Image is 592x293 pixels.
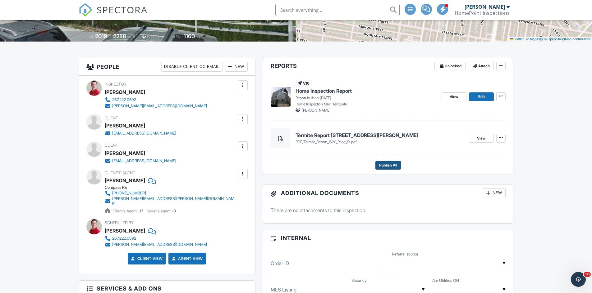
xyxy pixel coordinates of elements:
[105,226,145,235] div: [PERSON_NAME]
[147,34,164,39] span: basement
[171,255,203,262] a: Agent View
[105,149,145,158] div: [PERSON_NAME]
[161,62,223,72] div: Disable Client CC Email
[112,158,176,163] div: [EMAIL_ADDRESS][DOMAIN_NAME]
[105,176,145,185] a: [PERSON_NAME]
[105,82,126,87] span: Inspector
[105,196,236,206] a: [PERSON_NAME][EMAIL_ADDRESS][PERSON_NAME][DOMAIN_NAME]
[105,116,118,120] span: Client
[130,255,163,262] a: Client View
[225,62,248,72] div: New
[112,196,236,206] div: [PERSON_NAME][EMAIL_ADDRESS][PERSON_NAME][DOMAIN_NAME]
[105,220,134,225] span: Scheduled By
[105,97,207,103] a: 267.222.0592
[105,235,207,242] a: 267.222.0592
[112,97,136,102] div: 267.222.0592
[79,58,255,76] h3: People
[263,230,513,246] h3: Internal
[525,37,525,41] span: |
[432,278,459,283] label: Are Utilities ON
[392,251,418,257] label: Referral source
[97,3,148,16] span: SPECTORA
[271,207,506,214] p: There are no attachments to this inspection.
[544,37,590,41] a: © OpenStreetMap contributors
[79,8,148,21] a: SPECTORA
[112,209,144,213] span: Client's Agent -
[105,185,241,190] div: Compass RE
[87,34,94,39] span: Built
[271,260,289,267] label: Order ID
[571,272,586,287] iframe: Intercom live chat
[79,3,92,17] img: The Best Home Inspection Software - Spectora
[105,121,145,130] div: [PERSON_NAME]
[455,10,510,16] div: HomePoint Inspections
[112,242,207,247] div: [PERSON_NAME][EMAIL_ADDRESS][DOMAIN_NAME]
[526,37,543,41] a: © MapTiler
[465,4,505,10] div: [PERSON_NAME]
[112,104,207,109] div: [PERSON_NAME][EMAIL_ADDRESS][DOMAIN_NAME]
[113,33,126,39] div: 2288
[147,209,176,213] span: Seller's Agent -
[140,209,143,213] strong: 17
[95,33,107,39] div: 2019
[112,191,146,196] div: [PHONE_NUMBER]
[170,34,183,39] span: Lot Size
[105,143,118,148] span: Client
[196,34,204,39] span: sq.ft.
[275,4,400,16] input: Search everything...
[105,158,176,164] a: [EMAIL_ADDRESS][DOMAIN_NAME]
[173,209,176,213] strong: 0
[105,87,145,97] div: [PERSON_NAME]
[584,272,591,277] span: 10
[483,188,506,198] div: New
[510,37,524,41] a: Leaflet
[263,184,513,202] h3: Additional Documents
[127,34,136,39] span: sq. ft.
[105,130,176,136] a: [EMAIL_ADDRESS][DOMAIN_NAME]
[105,190,236,196] a: [PHONE_NUMBER]
[105,103,207,109] a: [PERSON_NAME][EMAIL_ADDRESS][DOMAIN_NAME]
[184,33,195,39] div: 1160
[271,286,296,293] label: MLS Listing
[105,242,207,248] a: [PERSON_NAME][EMAIL_ADDRESS][DOMAIN_NAME]
[112,131,176,136] div: [EMAIL_ADDRESS][DOMAIN_NAME]
[105,171,135,175] span: Client's Agent
[112,236,136,241] div: 267.222.0592
[351,278,367,283] label: Vacancy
